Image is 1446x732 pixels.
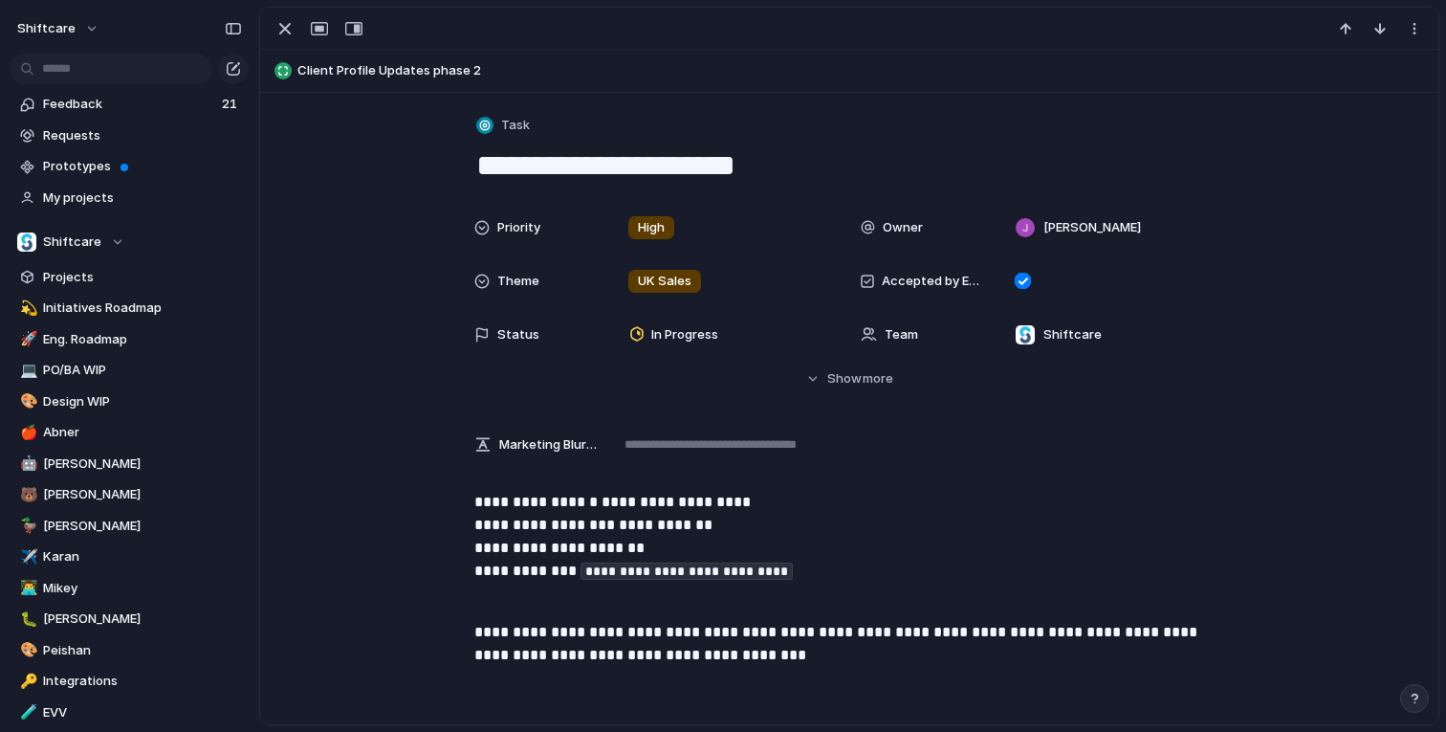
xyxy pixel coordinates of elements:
[882,272,983,291] span: Accepted by Engineering
[885,325,918,344] span: Team
[17,19,76,38] span: shiftcare
[474,362,1224,396] button: Showmore
[20,546,33,568] div: ✈️
[17,423,36,442] button: 🍎
[297,61,1430,80] span: Client Profile Updates phase 2
[20,360,33,382] div: 💻
[499,435,597,455] span: Marketing Blurb (15-20 Words)
[17,547,36,566] button: ✈️
[10,263,249,292] a: Projects
[10,450,249,478] a: 🤖[PERSON_NAME]
[20,298,33,320] div: 💫
[269,55,1430,86] button: Client Profile Updates phase 2
[10,512,249,541] a: 🦆[PERSON_NAME]
[43,485,242,504] span: [PERSON_NAME]
[43,672,242,691] span: Integrations
[17,703,36,722] button: 🧪
[20,453,33,475] div: 🤖
[43,126,242,145] span: Requests
[43,233,101,252] span: Shiftcare
[43,189,242,208] span: My projects
[43,330,242,349] span: Eng. Roadmap
[20,422,33,444] div: 🍎
[10,228,249,256] button: Shiftcare
[497,218,540,237] span: Priority
[863,369,893,388] span: more
[20,609,33,631] div: 🐛
[20,515,33,537] div: 🦆
[1043,218,1141,237] span: [PERSON_NAME]
[43,392,242,411] span: Design WIP
[10,90,249,119] a: Feedback21
[43,299,242,318] span: Initiatives Roadmap
[10,699,249,727] a: 🧪EVV
[20,701,33,723] div: 🧪
[638,272,691,291] span: UK Sales
[20,390,33,412] div: 🎨
[10,325,249,354] a: 🚀Eng. Roadmap
[497,272,539,291] span: Theme
[17,330,36,349] button: 🚀
[20,484,33,506] div: 🐻
[17,392,36,411] button: 🎨
[17,672,36,691] button: 🔑
[17,361,36,380] button: 💻
[20,671,33,693] div: 🔑
[9,13,109,44] button: shiftcare
[43,423,242,442] span: Abner
[43,517,242,536] span: [PERSON_NAME]
[43,268,242,287] span: Projects
[43,610,242,629] span: [PERSON_NAME]
[10,294,249,322] a: 💫Initiatives Roadmap
[10,152,249,181] a: Prototypes
[20,328,33,350] div: 🚀
[827,369,862,388] span: Show
[10,605,249,633] a: 🐛[PERSON_NAME]
[17,299,36,318] button: 💫
[20,577,33,599] div: 👨‍💻
[17,455,36,474] button: 🤖
[43,95,216,114] span: Feedback
[222,95,241,114] span: 21
[883,218,923,237] span: Owner
[497,325,539,344] span: Status
[17,485,36,504] button: 🐻
[10,122,249,150] a: Requests
[17,641,36,660] button: 🎨
[10,184,249,212] a: My projects
[43,703,242,722] span: EVV
[17,517,36,536] button: 🦆
[10,480,249,509] a: 🐻[PERSON_NAME]
[43,455,242,474] span: [PERSON_NAME]
[43,361,242,380] span: PO/BA WIP
[10,574,249,603] a: 👨‍💻Mikey
[10,418,249,447] a: 🍎Abner
[20,639,33,661] div: 🎨
[501,116,530,135] span: Task
[17,579,36,598] button: 👨‍💻
[43,547,242,566] span: Karan
[10,356,249,385] a: 💻PO/BA WIP
[10,667,249,696] a: 🔑Integrations
[10,543,249,571] a: ✈️Karan
[43,579,242,598] span: Mikey
[651,325,718,344] span: In Progress
[472,112,536,140] button: Task
[43,157,242,176] span: Prototypes
[43,641,242,660] span: Peishan
[10,636,249,665] a: 🎨Peishan
[10,388,249,416] a: 🎨Design WIP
